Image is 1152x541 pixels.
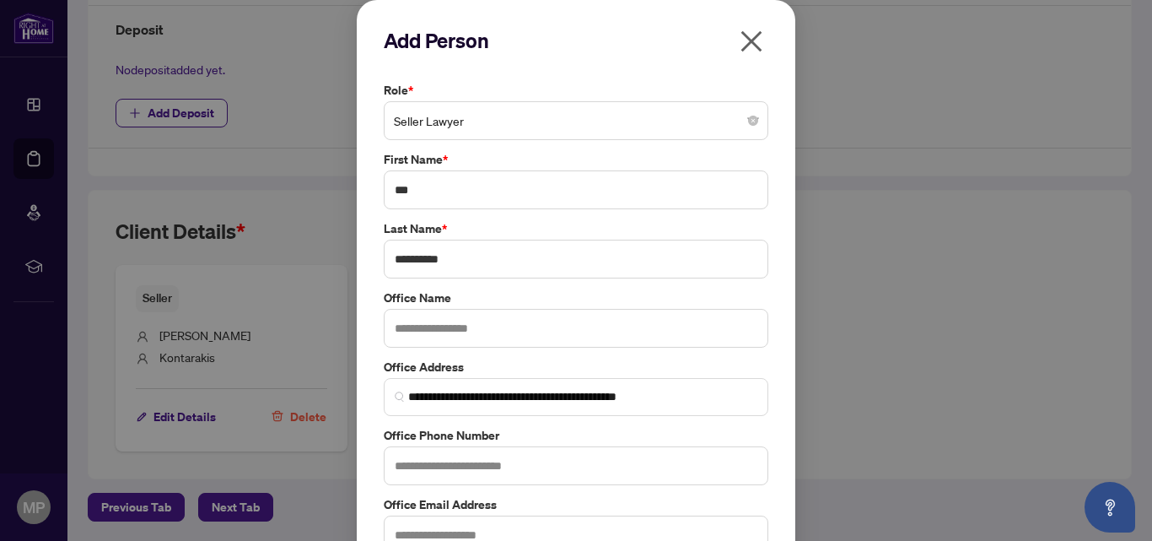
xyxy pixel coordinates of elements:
[384,219,768,238] label: Last Name
[748,116,758,126] span: close-circle
[384,81,768,100] label: Role
[384,358,768,376] label: Office Address
[394,105,758,137] span: Seller Lawyer
[738,28,765,55] span: close
[1085,482,1135,533] button: Open asap
[384,426,768,445] label: Office Phone Number
[384,495,768,514] label: Office Email Address
[384,150,768,169] label: First Name
[395,392,405,402] img: search_icon
[384,27,768,54] h2: Add Person
[384,289,768,307] label: Office Name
